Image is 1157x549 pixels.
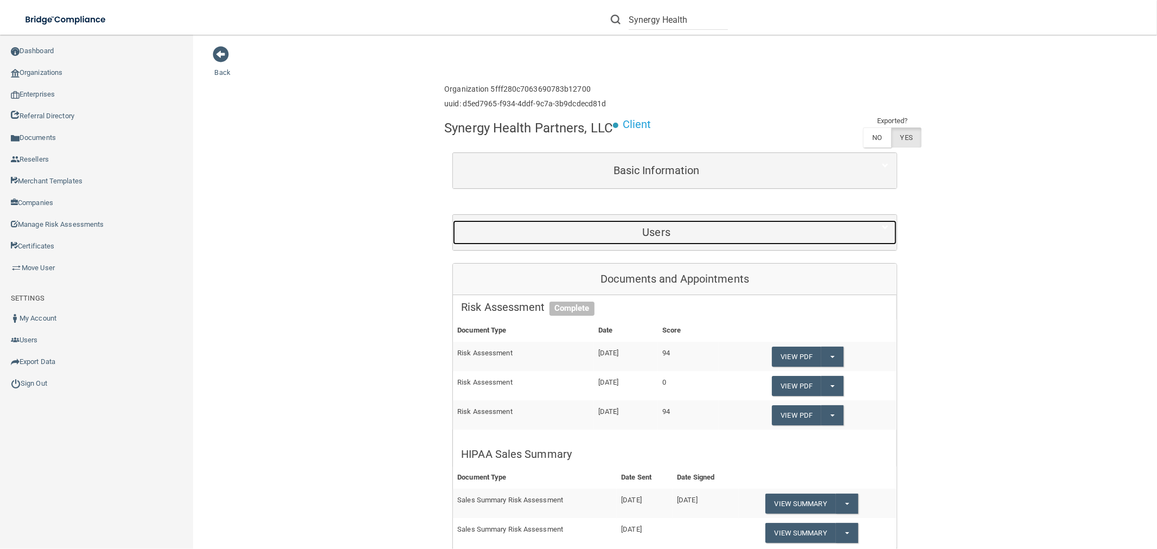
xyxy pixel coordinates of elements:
h5: Risk Assessment [461,301,888,313]
th: Date Signed [673,467,739,489]
td: Sales Summary Risk Assessment [453,518,617,547]
th: Date Sent [617,467,673,489]
td: [DATE] [617,518,673,547]
img: ic_dashboard_dark.d01f4a41.png [11,47,20,56]
th: Document Type [453,467,617,489]
img: icon-export.b9366987.png [11,358,20,366]
td: [DATE] [594,371,658,400]
img: organization-icon.f8decf85.png [11,69,20,78]
img: briefcase.64adab9b.png [11,263,22,273]
a: View Summary [765,494,836,514]
h6: Organization 5fff280c7063690783b12700 [444,85,606,93]
label: SETTINGS [11,292,44,305]
label: YES [891,127,922,148]
img: ic-search.3b580494.png [611,15,621,24]
label: NO [863,127,891,148]
img: enterprise.0d942306.png [11,91,20,99]
img: icon-documents.8dae5593.png [11,134,20,143]
td: 94 [658,342,719,371]
td: [DATE] [594,400,658,429]
input: Search [629,10,728,30]
p: Client [623,114,651,135]
a: View PDF [772,347,822,367]
a: View Summary [765,523,836,543]
h4: Synergy Health Partners, LLC [444,121,613,135]
img: ic_user_dark.df1a06c3.png [11,314,20,323]
td: Risk Assessment [453,342,593,371]
img: icon-users.e205127d.png [11,336,20,344]
td: Risk Assessment [453,400,593,429]
div: Documents and Appointments [453,264,897,295]
img: ic_reseller.de258add.png [11,155,20,164]
span: Complete [549,302,595,316]
h6: uuid: d5ed7965-f934-4ddf-9c7a-3b9dcdecd81d [444,100,606,108]
td: 94 [658,400,719,429]
td: Risk Assessment [453,371,593,400]
h5: Basic Information [461,164,852,176]
td: [DATE] [617,489,673,518]
th: Score [658,320,719,342]
a: Back [215,55,231,76]
a: View PDF [772,376,822,396]
td: 0 [658,371,719,400]
img: bridge_compliance_login_screen.278c3ca4.svg [16,9,116,31]
td: Exported? [863,114,922,127]
td: Sales Summary Risk Assessment [453,489,617,518]
td: [DATE] [594,342,658,371]
h5: HIPAA Sales Summary [461,448,888,460]
a: View PDF [772,405,822,425]
img: ic_power_dark.7ecde6b1.png [11,379,21,388]
a: Basic Information [461,158,888,183]
th: Date [594,320,658,342]
td: [DATE] [673,489,739,518]
h5: Users [461,226,852,238]
a: Users [461,220,888,245]
th: Document Type [453,320,593,342]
